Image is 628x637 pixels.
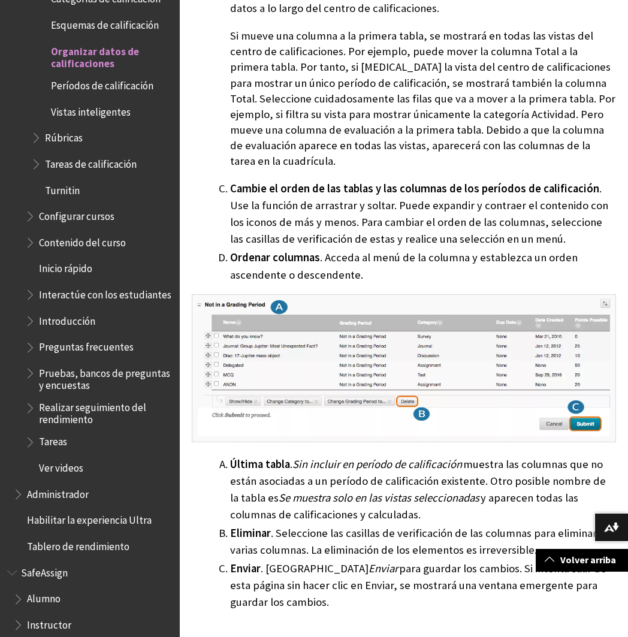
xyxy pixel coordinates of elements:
[51,102,131,118] span: Vistas inteligentes
[230,561,261,575] span: Enviar
[39,432,67,448] span: Tareas
[27,511,152,527] span: Habilitar la experiencia Ultra
[39,259,92,275] span: Inicio rápido
[230,526,271,540] span: Eliminar
[230,525,616,558] li: . Seleccione las casillas de verificación de las columnas para eliminar varias columnas. La elimi...
[369,561,398,575] span: Enviar
[230,28,616,170] p: Si mueve una columna a la primera tabla, se mostrará en todas las vistas del centro de calificaci...
[45,154,137,170] span: Tareas de calificación
[27,615,71,631] span: Instructor
[279,491,479,505] span: Se muestra solo en las vistas seleccionadas
[51,41,171,70] span: Organizar datos de calificaciones
[230,456,616,523] li: . muestra las columnas que no están asociadas a un período de calificación existente. Otro posibl...
[39,363,171,391] span: Pruebas, bancos de preguntas y encuestas
[39,285,171,301] span: Interactúe con los estudiantes
[27,536,129,553] span: Tablero de rendimiento
[27,589,61,605] span: Alumno
[39,458,83,474] span: Ver videos
[39,311,95,327] span: Introducción
[51,15,159,31] span: Esquemas de calificación
[27,484,89,500] span: Administrador
[292,457,462,471] span: Sin incluir en período de calificación
[230,250,320,264] span: Ordenar columnas
[39,206,114,222] span: Configurar cursos
[45,128,83,144] span: Rúbricas
[51,76,153,92] span: Períodos de calificación
[45,180,80,197] span: Turnitin
[230,560,616,611] li: . [GEOGRAPHIC_DATA] para guardar los cambios. Si intenta salir de esta página sin hacer clic en E...
[230,180,616,247] li: . Use la función de arrastrar y soltar. Puede expandir y contraer el contenido con los iconos de ...
[39,337,134,354] span: Preguntas frecuentes
[230,457,290,471] span: Última tabla
[536,549,628,571] a: Volver arriba
[39,398,171,426] span: Realizar seguimiento del rendimiento
[39,233,126,249] span: Contenido del curso
[21,563,68,579] span: SafeAssign
[230,182,599,195] span: Cambie el orden de las tablas y las columnas de los períodos de calificación
[230,249,616,283] li: . Acceda al menú de la columna y establezca un orden ascendente o descendente.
